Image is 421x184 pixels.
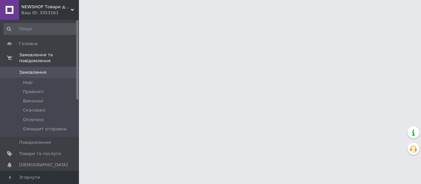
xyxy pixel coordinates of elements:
[23,89,43,95] span: Прийняті
[21,4,71,10] span: NEWSHOP Товари для пікніку
[21,10,79,16] div: Ваш ID: 3353161
[19,162,68,168] span: [DEMOGRAPHIC_DATA]
[19,69,46,75] span: Замовлення
[23,117,44,123] span: Оплачені
[19,41,37,47] span: Головна
[19,52,79,64] span: Замовлення та повідомлення
[23,98,43,104] span: Виконані
[19,151,61,157] span: Товари та послуги
[23,107,45,113] span: Скасовані
[23,126,68,132] span: Ожидаит отправки.
[3,23,78,35] input: Пошук
[19,140,51,145] span: Повідомлення
[23,80,33,86] span: Нові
